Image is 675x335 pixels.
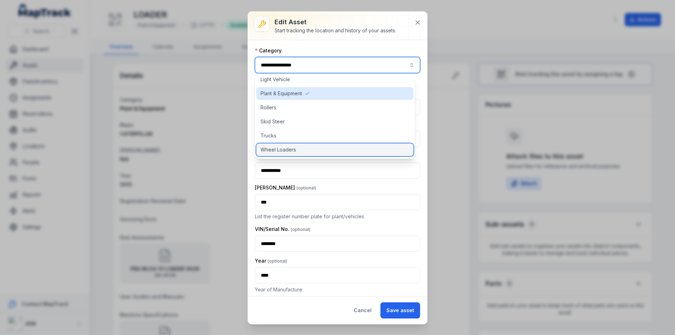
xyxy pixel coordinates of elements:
span: Light Vehicle [261,76,290,83]
p: Year of Manufacture [255,286,420,293]
button: Save asset [380,302,420,318]
button: Cancel [348,302,378,318]
h3: Edit asset [275,17,396,27]
p: List the register number plate for plant/vehicles [255,213,420,220]
span: Trucks [261,132,276,139]
span: Wheel Loaders [261,146,296,153]
span: Plant & Equipment [261,90,302,97]
div: Start tracking the location and history of your assets. [275,27,396,34]
span: Skid Steer [261,118,285,125]
label: Category [255,47,282,54]
label: Year [255,257,287,264]
label: VIN/Serial No. [255,226,310,233]
label: [PERSON_NAME] [255,184,316,191]
span: Rollers [261,104,276,111]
